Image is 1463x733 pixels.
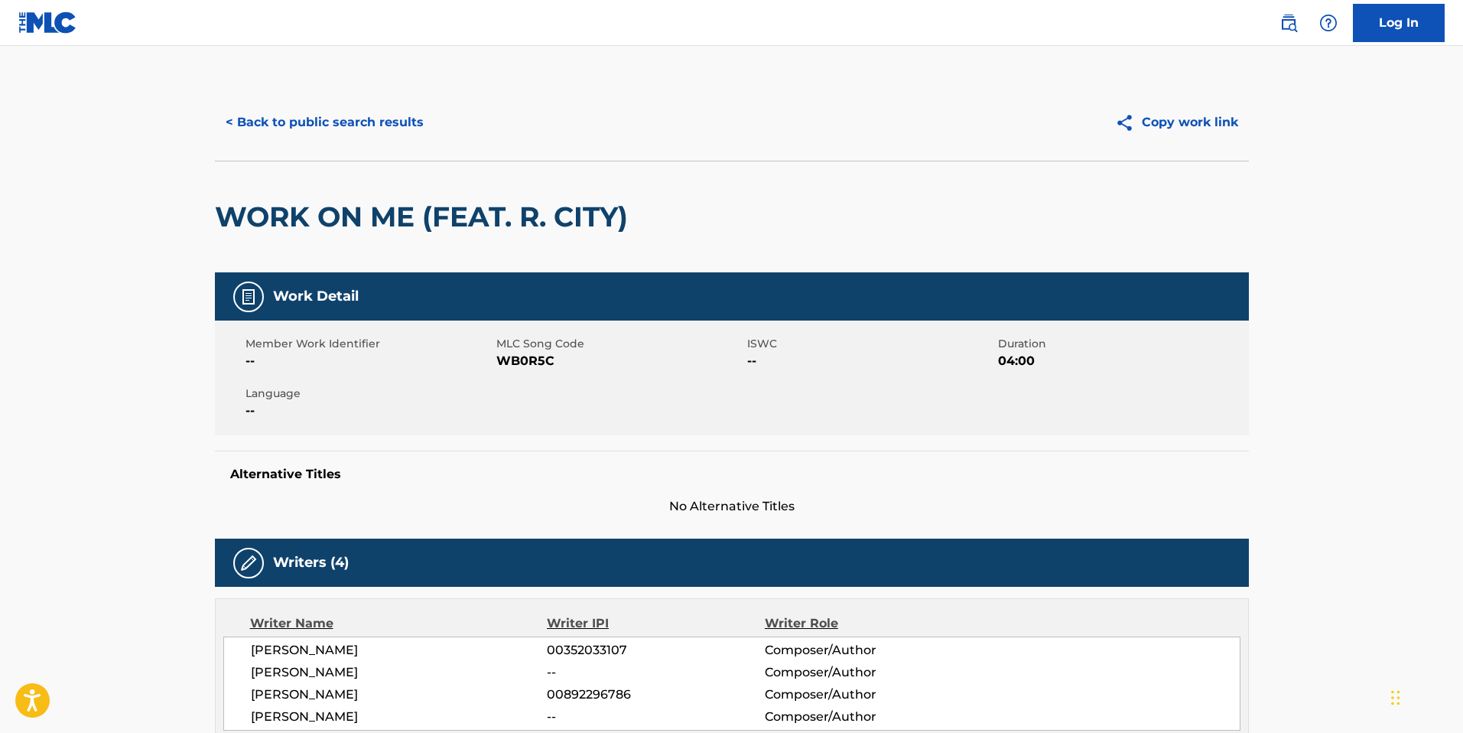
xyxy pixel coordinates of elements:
span: Member Work Identifier [245,336,493,352]
span: ISWC [747,336,994,352]
div: Writer Name [250,614,548,633]
span: 00892296786 [547,686,764,704]
span: Composer/Author [765,641,963,660]
span: -- [747,352,994,370]
a: Log In [1353,4,1445,42]
span: MLC Song Code [496,336,743,352]
span: Language [245,386,493,402]
button: < Back to public search results [215,103,434,142]
img: Writers [239,554,258,572]
span: Composer/Author [765,708,963,726]
h5: Writers (4) [273,554,349,572]
div: Help [1313,8,1344,38]
span: Duration [998,336,1245,352]
h5: Alternative Titles [230,467,1234,482]
div: Writer Role [765,614,963,633]
span: [PERSON_NAME] [251,663,548,682]
span: -- [547,708,764,726]
iframe: Chat Widget [1387,660,1463,733]
img: search [1279,14,1298,32]
span: -- [547,663,764,682]
a: Public Search [1273,8,1304,38]
span: WB0R5C [496,352,743,370]
img: Copy work link [1115,113,1142,132]
img: MLC Logo [18,11,77,34]
span: No Alternative Titles [215,497,1249,516]
span: [PERSON_NAME] [251,641,548,660]
span: 04:00 [998,352,1245,370]
img: help [1319,14,1338,32]
span: 00352033107 [547,641,764,660]
span: [PERSON_NAME] [251,708,548,726]
button: Copy work link [1104,103,1249,142]
h2: WORK ON ME (FEAT. R. CITY) [215,200,636,234]
h5: Work Detail [273,288,359,305]
div: Writer IPI [547,614,765,633]
span: -- [245,352,493,370]
div: Drag [1391,675,1400,721]
span: Composer/Author [765,686,963,704]
span: -- [245,402,493,420]
span: Composer/Author [765,663,963,682]
span: [PERSON_NAME] [251,686,548,704]
img: Work Detail [239,288,258,306]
